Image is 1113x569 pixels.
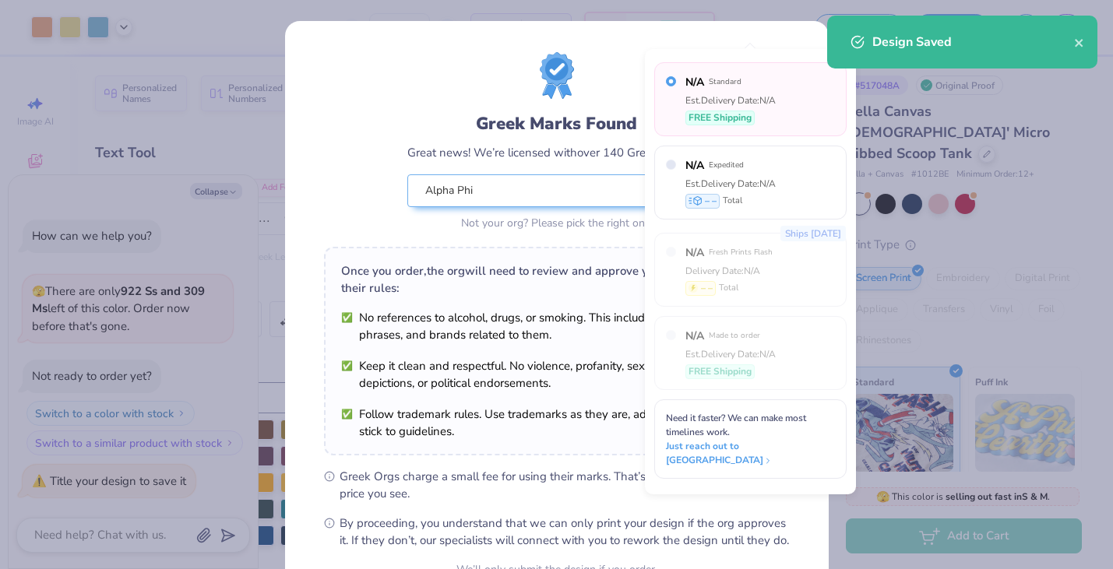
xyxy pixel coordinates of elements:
[685,74,704,90] span: N/A
[407,215,706,231] div: Not your org? Please pick the right one.
[689,111,752,125] span: FREE Shipping
[709,330,760,341] span: Made to order
[341,406,773,440] li: Follow trademark rules. Use trademarks as they are, add required symbols and stick to guidelines.
[709,160,744,170] span: Expedited
[685,93,776,107] div: Est. Delivery Date: N/A
[709,247,773,258] span: Fresh Prints Flash
[341,357,773,392] li: Keep it clean and respectful. No violence, profanity, sexual content, offensive depictions, or po...
[685,157,704,174] span: N/A
[666,439,835,467] span: Just reach out to [GEOGRAPHIC_DATA]
[685,177,776,191] div: Est. Delivery Date: N/A
[685,347,776,361] div: Est. Delivery Date: N/A
[1074,33,1085,51] button: close
[685,328,704,344] span: N/A
[719,282,738,295] span: Total
[407,142,706,163] div: Great news! We’re licensed with over 140 Greek Orgs.
[872,33,1074,51] div: Design Saved
[709,76,741,87] span: Standard
[705,194,717,208] span: – –
[340,468,790,502] span: Greek Orgs charge a small fee for using their marks. That’s already factored into the price you see.
[407,111,706,136] div: Greek Marks Found
[689,364,752,378] span: FREE Shipping
[685,244,704,261] span: N/A
[340,515,790,549] span: By proceeding, you understand that we can only print your design if the org approves it. If they ...
[341,309,773,343] li: No references to alcohol, drugs, or smoking. This includes related images, phrases, and brands re...
[701,281,713,295] span: – –
[540,52,574,99] img: license-marks-badge.png
[666,412,806,438] span: Need it faster? We can make most timelines work.
[723,195,742,208] span: Total
[341,262,773,297] div: Once you order, the org will need to review and approve your design. These are their rules:
[685,264,773,278] div: Delivery Date: N/A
